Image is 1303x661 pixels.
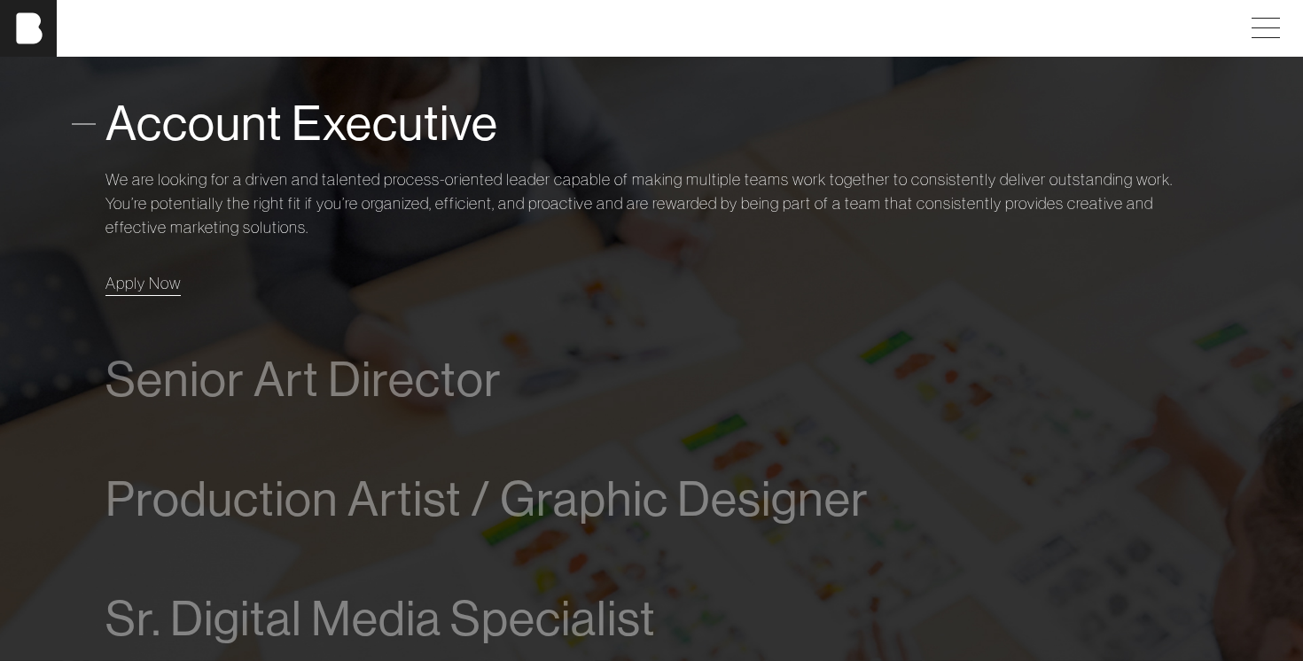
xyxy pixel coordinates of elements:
span: Account Executive [105,97,498,151]
a: Apply Now [105,271,181,295]
span: Senior Art Director [105,353,502,407]
span: Sr. Digital Media Specialist [105,592,656,646]
p: We are looking for a driven and talented process-oriented leader capable of making multiple teams... [105,167,1198,239]
span: Apply Now [105,273,181,293]
span: Production Artist / Graphic Designer [105,472,869,526]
